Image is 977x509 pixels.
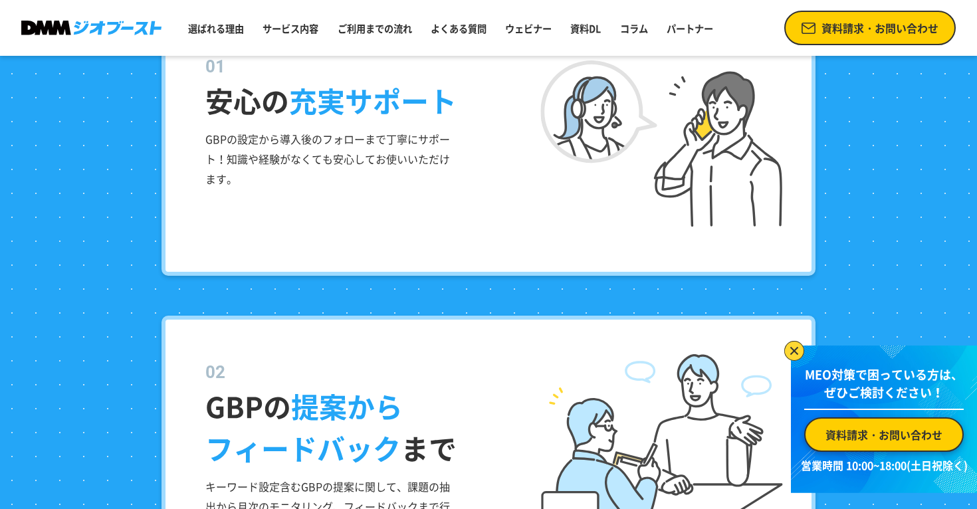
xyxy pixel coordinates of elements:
dt: GBPの まで [205,359,792,469]
p: MEO対策で困っている方は、 ぜひご検討ください！ [804,365,964,410]
img: DMMジオブースト [21,21,162,36]
span: 提案から フィードバック [205,385,403,468]
a: 選ばれる理由 [183,16,249,41]
p: GBPの設定から導入後のフォローまで丁寧にサポート！知識や経験がなくても安心してお使いいただけます。 [205,130,455,189]
a: よくある質問 [425,16,492,41]
p: 営業時間 10:00~18:00(土日祝除く) [799,457,969,473]
a: 資料請求・お問い合わせ [804,417,964,452]
a: サービス内容 [257,16,324,41]
img: バナーを閉じる [784,341,804,361]
a: ウェビナー [500,16,557,41]
a: 資料DL [565,16,606,41]
a: パートナー [661,16,718,41]
a: 資料請求・お問い合わせ [784,11,956,45]
a: ご利用までの流れ [332,16,417,41]
a: コラム [615,16,653,41]
dt: 安心の [205,54,792,122]
span: 資料請求・お問い合わせ [821,20,938,36]
span: 充実サポート [289,80,457,121]
span: 資料請求・お問い合わせ [825,427,942,443]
